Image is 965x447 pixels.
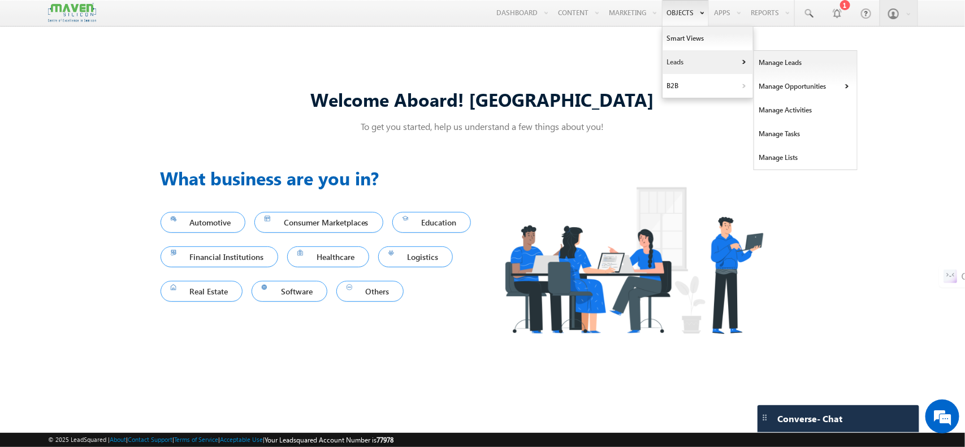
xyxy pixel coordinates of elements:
a: Manage Leads [754,51,858,75]
a: Manage Activities [754,98,858,122]
span: 77978 [377,436,393,444]
span: Healthcare [297,249,359,264]
span: Others [347,284,394,299]
a: Manage Opportunities [754,75,858,98]
img: Industry.png [483,164,785,356]
span: Logistics [388,249,443,264]
span: Education [403,215,461,230]
textarea: Type your message and hit 'Enter' [15,105,206,338]
img: d_60004797649_company_0_60004797649 [19,59,47,74]
em: Start Chat [154,348,205,363]
a: Terms of Service [174,436,218,443]
span: Software [262,284,317,299]
a: Manage Tasks [754,122,858,146]
div: Welcome Aboard! [GEOGRAPHIC_DATA] [161,87,805,111]
a: Leads [663,50,753,74]
span: Your Leadsquared Account Number is [265,436,393,444]
span: Converse - Chat [777,414,842,424]
p: To get you started, help us understand a few things about you! [161,120,805,132]
a: Acceptable Use [220,436,263,443]
span: Consumer Marketplaces [265,215,373,230]
a: B2B [663,74,753,98]
span: Real Estate [171,284,233,299]
a: About [110,436,126,443]
a: Manage Lists [754,146,858,170]
span: © 2025 LeadSquared | | | | | [48,435,393,445]
div: Chat with us now [59,59,190,74]
div: Minimize live chat window [185,6,213,33]
img: Custom Logo [48,3,96,23]
span: Automotive [171,215,236,230]
h3: What business are you in? [161,164,483,192]
span: Financial Institutions [171,249,269,264]
img: carter-drag [760,413,769,422]
a: Contact Support [128,436,172,443]
a: Smart Views [663,27,753,50]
